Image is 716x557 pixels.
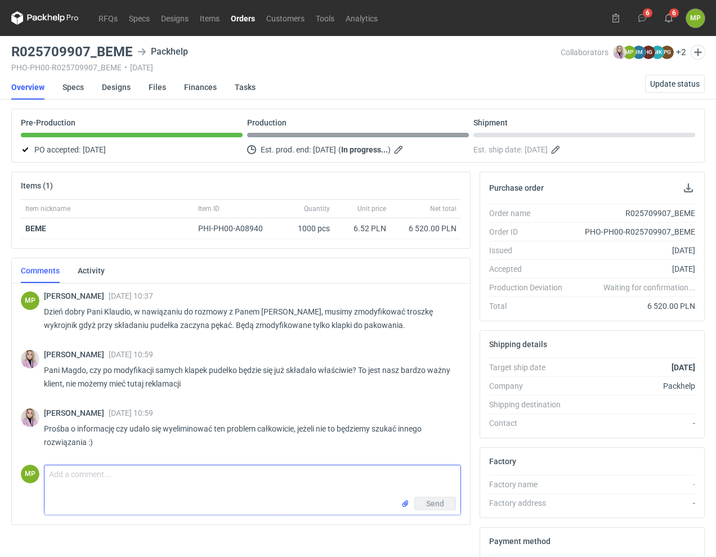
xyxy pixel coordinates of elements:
[357,204,386,213] span: Unit price
[571,417,695,429] div: -
[632,46,646,59] figcaption: JM
[194,11,225,25] a: Items
[44,408,109,417] span: [PERSON_NAME]
[489,537,551,546] h2: Payment method
[184,75,217,100] a: Finances
[489,300,571,312] div: Total
[44,291,109,300] span: [PERSON_NAME]
[155,11,194,25] a: Designs
[109,291,153,300] span: [DATE] 10:37
[25,224,46,233] a: BEME
[261,11,310,25] a: Customers
[83,143,106,156] span: [DATE]
[44,305,452,332] p: Dzień dobry Pani Klaudio, w nawiązaniu do rozmowy z Panem [PERSON_NAME], musimy zmodyfikować tros...
[388,145,391,154] em: )
[21,408,39,427] img: Klaudia Wiśniewska
[571,479,695,490] div: -
[571,245,695,256] div: [DATE]
[247,118,287,127] p: Production
[623,46,636,59] figcaption: MP
[149,75,166,100] a: Files
[561,48,608,57] span: Collaborators
[473,143,695,156] div: Est. ship date:
[21,350,39,369] div: Klaudia Wiśniewska
[691,45,705,60] button: Edit collaborators
[571,208,695,219] div: R025709907_BEME
[430,204,457,213] span: Net total
[550,143,563,156] button: Edit estimated shipping date
[44,422,452,449] p: Prośba o informację czy udało się wyeliminować ten problem całkowicie, jeżeli nie to będziemy szu...
[676,47,686,57] button: +2
[44,350,109,359] span: [PERSON_NAME]
[489,208,571,219] div: Order name
[603,282,695,293] em: Waiting for confirmation...
[21,465,39,483] div: Magdalena Polakowska
[642,46,655,59] figcaption: HG
[124,63,127,72] span: •
[571,497,695,509] div: -
[44,363,452,390] p: Pani Magdo, czy po modyfikacji samych klapek pudełko będzie się już składało właściwie? To jest n...
[686,9,705,28] figcaption: MP
[651,46,664,59] figcaption: MK
[102,75,131,100] a: Designs
[11,63,561,72] div: PHO-PH00-R025709907_BEME [DATE]
[489,497,571,509] div: Factory address
[313,143,336,156] span: [DATE]
[571,226,695,237] div: PHO-PH00-R025709907_BEME
[489,183,544,192] h2: Purchase order
[571,263,695,275] div: [DATE]
[278,218,334,239] div: 1000 pcs
[247,143,469,156] div: Est. prod. end:
[489,362,571,373] div: Target ship date
[21,291,39,310] figcaption: MP
[11,45,133,59] h3: R025709907_BEME
[21,118,75,127] p: Pre-Production
[686,9,705,28] div: Magdalena Polakowska
[21,465,39,483] figcaption: MP
[21,181,53,190] h2: Items (1)
[21,258,60,283] a: Comments
[339,223,386,234] div: 6.52 PLN
[525,143,548,156] span: [DATE]
[304,204,330,213] span: Quantity
[613,46,626,59] img: Klaudia Wiśniewska
[414,497,456,510] button: Send
[682,181,695,195] button: Download PO
[395,223,457,234] div: 6 520.00 PLN
[235,75,256,100] a: Tasks
[341,145,388,154] strong: In progress...
[489,340,547,349] h2: Shipping details
[633,9,651,27] button: 6
[21,291,39,310] div: Magdalena Polakowska
[393,143,406,156] button: Edit estimated production end date
[489,417,571,429] div: Contact
[123,11,155,25] a: Specs
[198,223,274,234] div: PHI-PH00-A08940
[426,500,444,507] span: Send
[660,46,674,59] figcaption: PG
[338,145,341,154] em: (
[109,408,153,417] span: [DATE] 10:59
[489,245,571,256] div: Issued
[489,399,571,410] div: Shipping destination
[25,204,70,213] span: Item nickname
[489,380,571,392] div: Company
[489,282,571,293] div: Production Deviation
[650,80,700,88] span: Update status
[137,45,188,59] div: Packhelp
[225,11,261,25] a: Orders
[198,204,220,213] span: Item ID
[489,479,571,490] div: Factory name
[672,363,695,372] strong: [DATE]
[489,457,516,466] h2: Factory
[11,75,44,100] a: Overview
[340,11,383,25] a: Analytics
[109,350,153,359] span: [DATE] 10:59
[21,143,243,156] div: PO accepted:
[93,11,123,25] a: RFQs
[78,258,105,283] a: Activity
[660,9,678,27] button: 6
[489,263,571,275] div: Accepted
